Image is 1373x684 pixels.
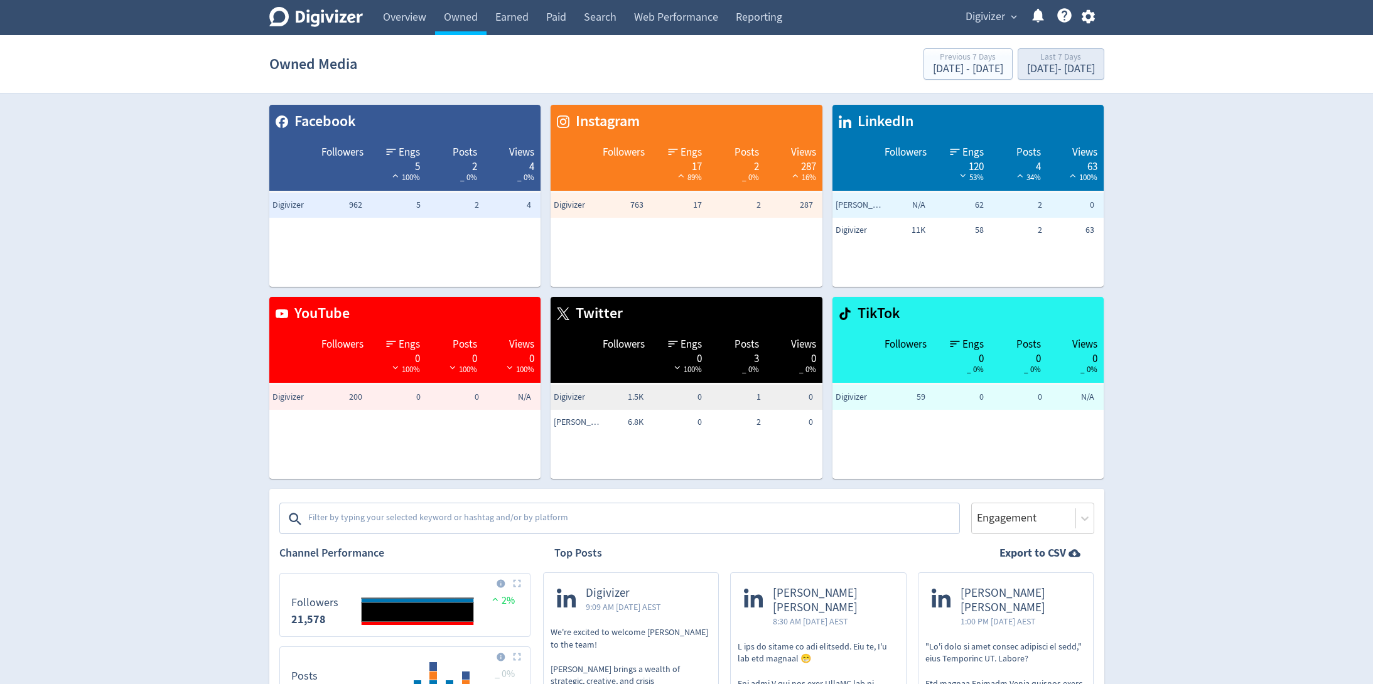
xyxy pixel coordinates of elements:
div: 4 [996,159,1041,169]
dt: Posts [291,669,318,683]
div: 0 [376,351,421,361]
span: Digivizer [836,224,886,237]
img: negative-performance-white.svg [671,363,684,372]
td: 0 [764,410,822,435]
span: Followers [885,145,927,160]
strong: Export to CSV [999,545,1066,561]
div: 0 [772,351,816,361]
td: 5 [365,193,424,218]
td: 0 [647,385,705,410]
td: 59 [870,385,929,410]
button: Last 7 Days[DATE]- [DATE] [1018,48,1104,80]
td: 17 [647,193,705,218]
div: [DATE] - [DATE] [1027,63,1095,75]
td: 4 [482,193,541,218]
span: Posts [453,337,477,352]
span: Followers [321,145,363,160]
table: customized table [269,297,541,479]
div: 17 [657,159,702,169]
span: _ 0% [1080,364,1097,375]
span: _ 0% [967,364,984,375]
table: customized table [551,297,822,479]
span: Posts [1016,145,1041,160]
td: 0 [764,385,822,410]
div: 0 [490,351,534,361]
span: Digivizer [836,391,886,403]
td: 62 [929,193,987,218]
td: 2 [987,218,1045,243]
td: 11K [870,218,929,243]
h2: Channel Performance [279,545,530,561]
span: Followers [603,337,645,352]
span: Views [509,337,534,352]
span: 8:30 AM [DATE] AEST [773,615,893,628]
td: 962 [307,193,365,218]
td: 2 [705,193,763,218]
span: Emma Lo Russo [836,199,886,211]
span: expand_more [1008,11,1020,23]
div: 0 [1053,351,1098,361]
span: Views [1072,145,1097,160]
img: negative-performance-white.svg [446,363,459,372]
span: Digivizer [554,199,604,211]
span: _ 0% [799,364,816,375]
span: 53% [957,172,984,183]
span: Digivizer [272,199,323,211]
span: Instagram [569,111,640,132]
span: Posts [453,145,477,160]
span: Engs [399,337,420,352]
div: Last 7 Days [1027,53,1095,63]
span: 100% [389,364,420,375]
span: Facebook [288,111,356,132]
img: Placeholder [513,579,521,587]
span: 100% [503,364,534,375]
img: negative-performance-white.svg [503,363,516,372]
td: 0 [1045,193,1104,218]
span: Digivizer [966,7,1005,27]
span: TikTok [851,303,900,324]
span: Emma Lo Russo [554,416,604,429]
img: negative-performance-white.svg [957,171,969,180]
table: customized table [269,105,541,287]
span: _ 0% [517,172,534,183]
div: 0 [996,351,1041,361]
td: N/A [870,193,929,218]
td: 763 [588,193,647,218]
img: negative-performance-white.svg [389,363,402,372]
h2: Top Posts [554,545,602,561]
div: Previous 7 Days [933,53,1003,63]
strong: 21,578 [291,612,326,627]
span: [PERSON_NAME] [PERSON_NAME] [773,586,893,615]
span: 100% [671,364,702,375]
span: Posts [735,145,759,160]
span: Digivizer [586,586,661,601]
span: 100% [446,364,477,375]
span: Engs [681,145,702,160]
span: [PERSON_NAME] [PERSON_NAME] [961,586,1080,615]
span: YouTube [288,303,350,324]
h1: Owned Media [269,44,357,84]
span: 1:00 PM [DATE] AEST [961,615,1080,628]
span: Views [509,145,534,160]
div: 5 [376,159,421,169]
img: positive-performance-white.svg [1014,171,1026,180]
dt: Followers [291,596,338,610]
div: 2 [433,159,477,169]
span: _ 0% [1024,364,1041,375]
span: Followers [885,337,927,352]
span: Views [791,145,816,160]
td: 63 [1045,218,1104,243]
span: _ 0% [495,668,515,680]
span: 89% [675,172,702,183]
button: Previous 7 Days[DATE] - [DATE] [923,48,1013,80]
td: 0 [365,385,424,410]
span: LinkedIn [851,111,913,132]
span: 100% [1067,172,1097,183]
img: positive-performance-white.svg [675,171,687,180]
td: 0 [424,385,482,410]
td: N/A [482,385,541,410]
td: 1 [705,385,763,410]
td: 6.8K [588,410,647,435]
span: Engs [962,337,984,352]
span: 2% [489,594,515,607]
